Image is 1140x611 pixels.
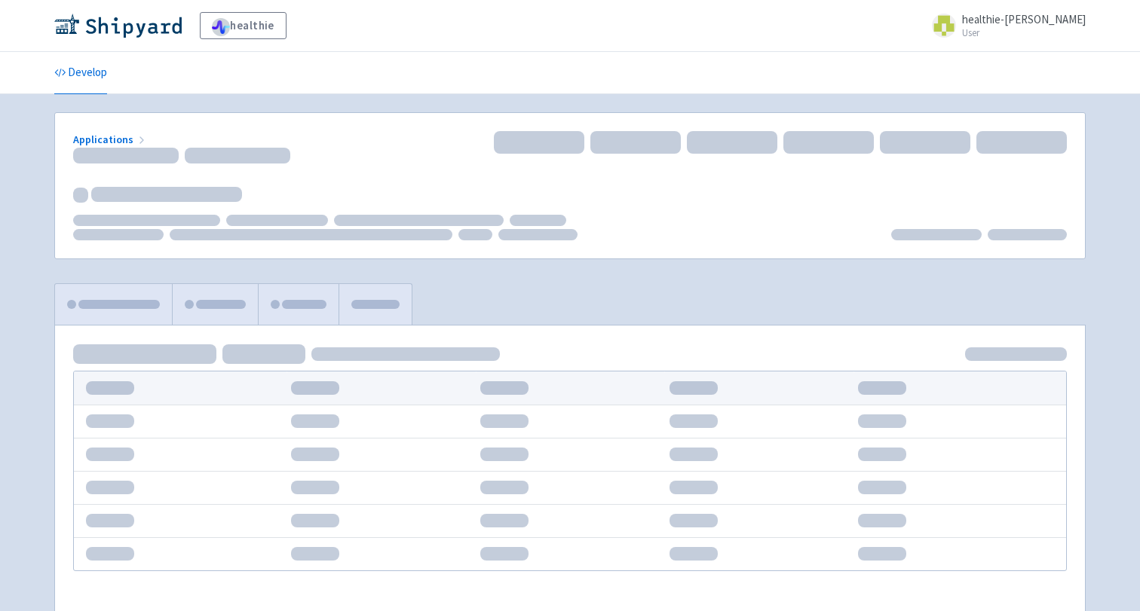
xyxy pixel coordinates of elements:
[962,12,1086,26] span: healthie-[PERSON_NAME]
[54,14,182,38] img: Shipyard logo
[200,12,287,39] a: healthie
[54,52,107,94] a: Develop
[73,133,148,146] a: Applications
[962,28,1086,38] small: User
[923,14,1086,38] a: healthie-[PERSON_NAME] User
